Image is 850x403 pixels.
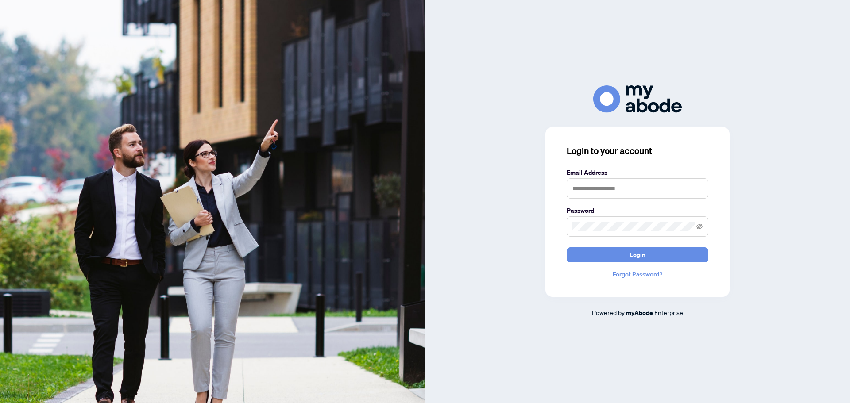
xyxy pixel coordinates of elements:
[630,248,645,262] span: Login
[567,269,708,279] a: Forgot Password?
[696,223,703,230] span: eye-invisible
[592,308,625,316] span: Powered by
[567,247,708,262] button: Login
[593,85,682,112] img: ma-logo
[567,145,708,157] h3: Login to your account
[654,308,683,316] span: Enterprise
[626,308,653,318] a: myAbode
[567,206,708,215] label: Password
[567,168,708,177] label: Email Address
